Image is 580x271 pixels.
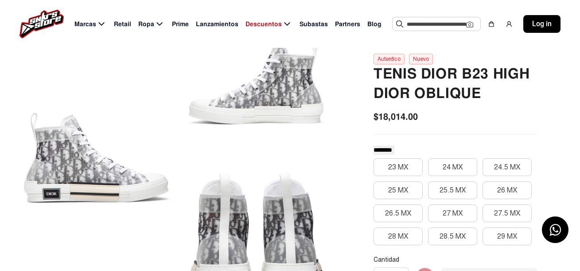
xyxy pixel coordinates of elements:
span: Ropa [138,20,154,29]
span: Prime [172,20,189,29]
button: 28 MX [374,228,423,245]
button: 27 MX [428,204,477,222]
span: Log in [532,19,552,29]
img: Buscar [396,20,403,27]
img: Cámara [466,21,473,28]
img: shopping [488,20,495,27]
span: Marcas [74,20,96,29]
span: Subastas [300,20,328,29]
button: 25 MX [374,181,423,199]
span: $18,014.00 [374,110,418,123]
button: 24.5 MX [483,158,532,176]
button: 26.5 MX [374,204,423,222]
div: Autentico [374,54,405,64]
button: 23 MX [374,158,423,176]
span: Descuentos [245,20,282,29]
button: 28.5 MX [428,228,477,245]
span: Partners [335,20,360,29]
p: Cantidad [374,256,537,264]
img: user [506,20,513,27]
button: 25.5 MX [428,181,477,199]
span: Lanzamientos [196,20,238,29]
img: logo [19,10,64,38]
h2: Tenis Dior B23 High Dior Oblique [374,64,537,103]
span: Blog [367,20,381,29]
button: 27.5 MX [483,204,532,222]
button: 26 MX [483,181,532,199]
div: Nuevo [409,54,433,64]
span: Retail [114,20,131,29]
button: 24 MX [428,158,477,176]
button: 29 MX [483,228,532,245]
